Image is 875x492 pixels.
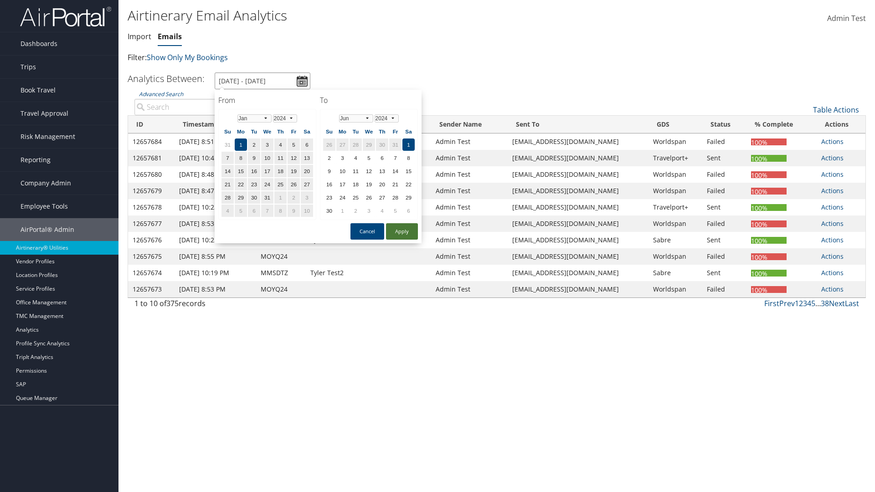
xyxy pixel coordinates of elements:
td: Failed [702,183,746,199]
td: Admin Test [431,232,508,248]
td: 27 [336,138,349,151]
a: Prev [779,298,795,308]
span: Trips [21,56,36,78]
a: Last [845,298,859,308]
td: 28 [350,138,362,151]
td: 12657681 [128,150,175,166]
td: 27 [376,191,388,204]
img: airportal-logo.png [20,6,111,27]
div: 1 to 10 of records [134,298,305,313]
td: 19 [363,178,375,190]
td: Worldspan [649,281,702,297]
div: 100% [751,155,787,162]
td: Sent [702,232,746,248]
td: [EMAIL_ADDRESS][DOMAIN_NAME] [508,150,649,166]
td: 9 [248,152,260,164]
td: 12657677 [128,215,175,232]
td: 15 [402,165,415,177]
td: 4 [350,152,362,164]
td: Worldspan [649,166,702,183]
td: 2 [350,205,362,217]
td: Sent [702,150,746,166]
span: Dashboards [21,32,57,55]
td: 4 [376,205,388,217]
td: 12 [288,152,300,164]
th: Sent To: activate to sort column ascending [508,116,649,133]
input: Advanced Search [134,99,305,115]
td: 12657678 [128,199,175,215]
a: Actions [821,203,844,211]
div: 100% [751,270,787,277]
a: 3 [803,298,807,308]
td: 7 [389,152,401,164]
td: [DATE] 8:47 PM [175,183,256,199]
a: Actions [821,236,844,244]
td: [DATE] 8:48 PM [175,166,256,183]
td: 18 [350,178,362,190]
td: Failed [702,281,746,297]
td: 20 [376,178,388,190]
th: Fr [389,125,401,138]
td: 28 [221,191,234,204]
td: Sabre [649,232,702,248]
td: 16 [248,165,260,177]
th: Timestamp: activate to sort column ascending [175,116,256,133]
a: Table Actions [813,105,859,115]
span: Book Travel [21,79,56,102]
td: 26 [323,138,335,151]
div: 100% [751,188,787,195]
th: % Complete: activate to sort column ascending [746,116,816,133]
td: Failed [702,166,746,183]
td: Worldspan [649,215,702,232]
td: 6 [248,205,260,217]
td: Sent [702,265,746,281]
th: ID: activate to sort column ascending [128,116,175,133]
td: [DATE] 8:55 PM [175,248,256,265]
td: 1 [235,138,247,151]
td: 17 [261,165,273,177]
td: MOYQ24 [256,281,305,297]
button: Cancel [350,223,384,240]
td: Sent [702,199,746,215]
td: Admin Test [431,183,508,199]
td: 31 [261,191,273,204]
td: [EMAIL_ADDRESS][DOMAIN_NAME] [508,199,649,215]
div: 100% [751,171,787,178]
th: Status: activate to sort column ascending [702,116,746,133]
td: 19 [288,165,300,177]
a: Actions [821,285,844,293]
td: 12657679 [128,183,175,199]
div: 100% [751,286,787,293]
td: 22 [402,178,415,190]
td: [DATE] 10:19 PM [175,265,256,281]
span: 375 [166,298,179,308]
td: Sabre [649,265,702,281]
td: 26 [288,178,300,190]
td: 29 [402,191,415,204]
td: 1 [402,138,415,151]
td: 25 [350,191,362,204]
td: Travelport+ [649,150,702,166]
td: 12657680 [128,166,175,183]
td: [EMAIL_ADDRESS][DOMAIN_NAME] [508,265,649,281]
a: First [764,298,779,308]
td: 17 [336,178,349,190]
td: 5 [235,205,247,217]
td: Tyler Test2 [306,265,431,281]
a: Actions [821,186,844,195]
td: 8 [235,152,247,164]
th: Su [323,125,335,138]
td: 18 [274,165,287,177]
td: 30 [376,138,388,151]
td: 15 [235,165,247,177]
td: Worldspan [649,183,702,199]
td: 1 [274,191,287,204]
th: Th [274,125,287,138]
a: 2 [799,298,803,308]
td: [DATE] 10:22 PM [175,232,256,248]
th: Sender Name: activate to sort column ascending [431,116,508,133]
span: Reporting [21,149,51,171]
td: 29 [235,191,247,204]
td: 30 [323,205,335,217]
a: Actions [821,170,844,179]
